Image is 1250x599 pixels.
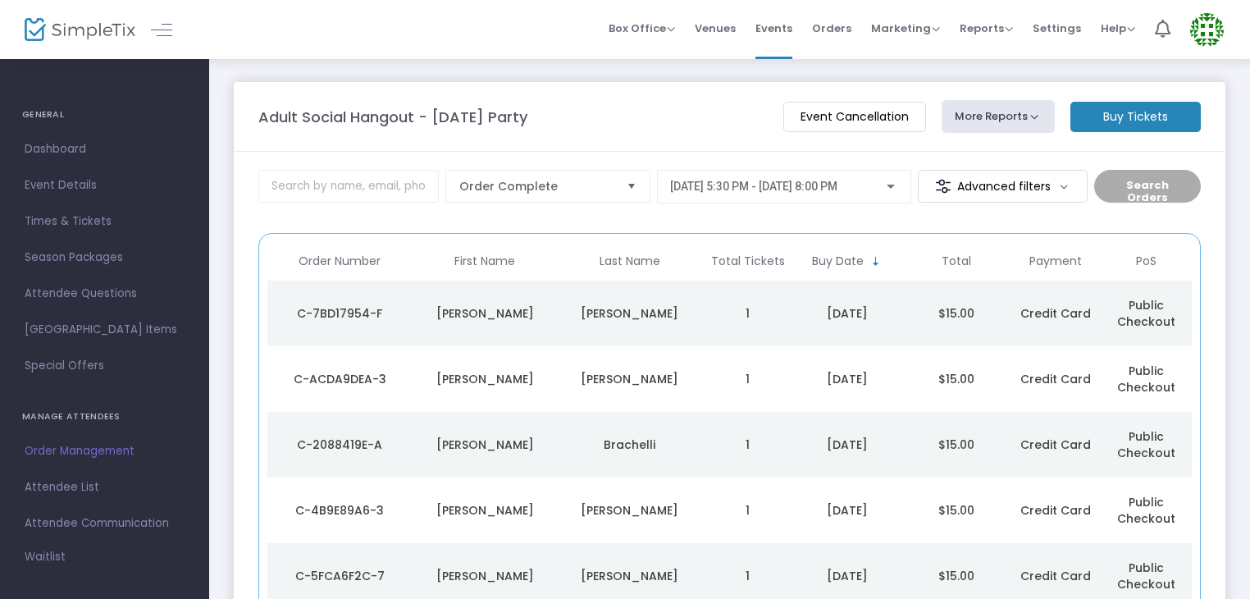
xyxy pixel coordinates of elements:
div: 9/17/2025 [797,568,898,584]
span: Attendee Communication [25,513,185,534]
div: C-5FCA6F2C-7 [271,568,408,584]
h4: GENERAL [22,98,187,131]
span: Help [1101,21,1135,36]
span: Sortable [869,255,883,268]
input: Search by name, email, phone, order number, ip address, or last 4 digits of card [258,170,439,203]
span: Payment [1029,254,1082,268]
div: 9/17/2025 [797,502,898,519]
td: $15.00 [901,412,1010,478]
span: Event Details [25,175,185,196]
td: 1 [702,478,792,543]
td: 1 [702,346,792,412]
div: Brown Thomas [562,502,699,519]
span: Dashboard [25,139,185,160]
span: Public Checkout [1117,297,1175,330]
span: Marketing [871,21,940,36]
span: Reports [960,21,1013,36]
span: First Name [454,254,515,268]
div: C-ACDA9DEA-3 [271,371,408,387]
span: Attendee Questions [25,283,185,304]
th: Total Tickets [702,242,792,281]
td: $15.00 [901,478,1010,543]
span: [DATE] 5:30 PM - [DATE] 8:00 PM [670,180,837,193]
span: Order Complete [459,178,614,194]
span: Credit Card [1020,371,1091,387]
span: Last Name [600,254,660,268]
span: Credit Card [1020,568,1091,584]
m-button: Event Cancellation [783,102,926,132]
span: Buy Date [812,254,864,268]
span: Total [942,254,971,268]
span: Credit Card [1020,502,1091,519]
span: Events [755,7,792,49]
span: Settings [1033,7,1081,49]
span: Public Checkout [1117,428,1175,461]
td: $15.00 [901,346,1010,412]
div: Marquez [562,371,699,387]
m-panel-title: Adult Social Hangout - [DATE] Party [258,106,527,128]
div: 9/17/2025 [797,437,898,453]
div: C-4B9E89A6-3 [271,502,408,519]
span: Box Office [609,21,675,36]
m-button: Advanced filters [918,170,1088,203]
span: Public Checkout [1117,494,1175,527]
span: Credit Card [1020,305,1091,322]
span: Order Management [25,441,185,462]
td: 1 [702,281,792,346]
span: Venues [695,7,736,49]
button: More Reports [942,100,1055,133]
span: Order Number [299,254,381,268]
div: 9/17/2025 [797,305,898,322]
button: Select [620,171,643,202]
m-button: Buy Tickets [1070,102,1201,132]
span: PoS [1136,254,1156,268]
h4: MANAGE ATTENDEES [22,400,187,433]
span: Attendee List [25,477,185,498]
td: $15.00 [901,281,1010,346]
div: 9/17/2025 [797,371,898,387]
span: [GEOGRAPHIC_DATA] Items [25,319,185,341]
span: Credit Card [1020,437,1091,453]
div: Eileen [417,502,554,519]
span: Special Offers [25,355,185,377]
div: Rex [417,371,554,387]
div: C-7BD17954-F [271,305,408,322]
span: Public Checkout [1117,560,1175,592]
span: Times & Tickets [25,211,185,232]
span: Season Packages [25,247,185,268]
div: Brachelli [562,437,699,453]
div: Delafuente [562,305,699,322]
span: Public Checkout [1117,363,1175,396]
div: Donovan [562,568,699,584]
div: Alisa [417,437,554,453]
div: C-2088419E-A [271,437,408,453]
div: Sharon [417,305,554,322]
span: Orders [812,7,851,49]
span: Waitlist [25,549,66,565]
td: 1 [702,412,792,478]
div: Angela [417,568,554,584]
img: filter [935,178,951,194]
